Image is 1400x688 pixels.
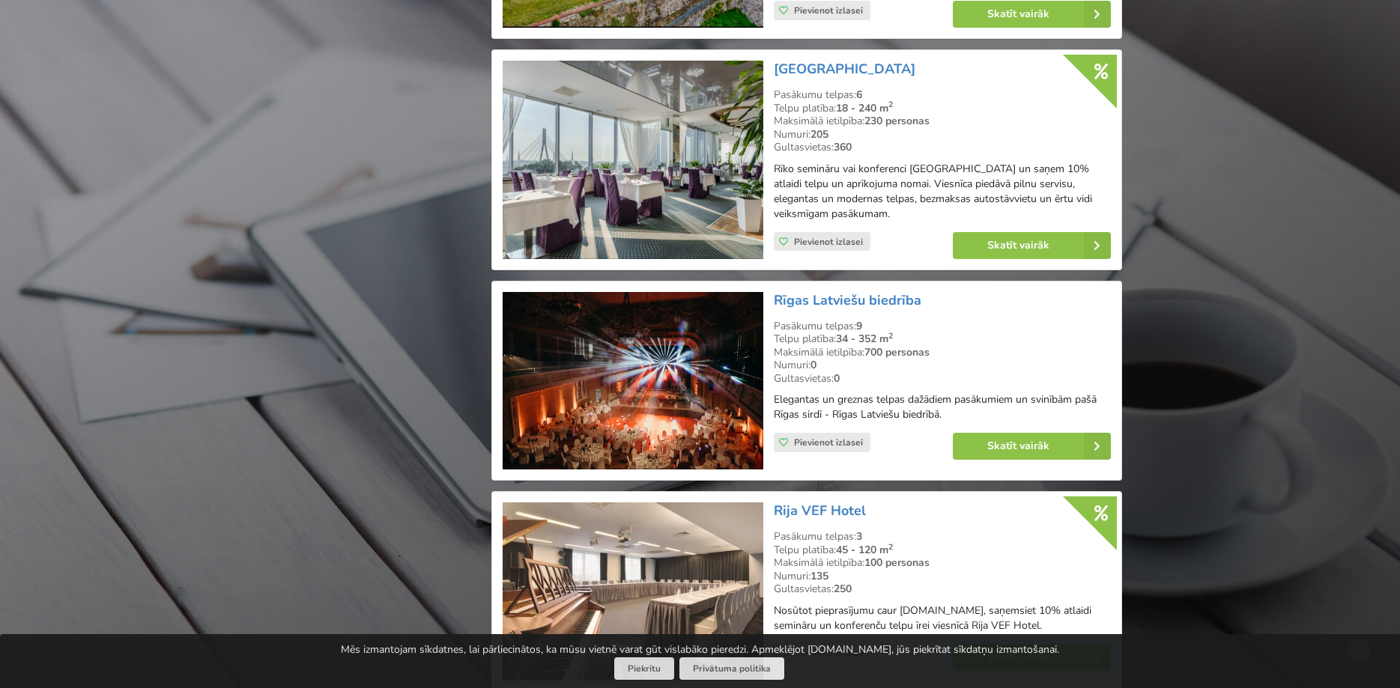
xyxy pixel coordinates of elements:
strong: 3 [856,529,862,544]
p: Elegantas un greznas telpas dažādiem pasākumiem un svinībām pašā Rīgas sirdī - Rīgas Latviešu bie... [774,392,1111,422]
span: Pievienot izlasei [794,236,863,248]
div: Maksimālā ietilpība: [774,115,1111,128]
div: Pasākumu telpas: [774,530,1111,544]
img: Vēsturiska vieta | Rīga | Rīgas Latviešu biedrība [503,292,763,470]
a: Skatīt vairāk [953,232,1111,259]
strong: 700 personas [864,345,930,359]
sup: 2 [888,99,893,110]
div: Numuri: [774,128,1111,141]
div: Numuri: [774,359,1111,372]
strong: 100 personas [864,555,930,570]
div: Numuri: [774,570,1111,583]
a: Rija VEF Hotel [774,502,866,520]
div: Pasākumu telpas: [774,320,1111,333]
div: Gultasvietas: [774,141,1111,154]
strong: 250 [834,582,852,596]
span: Pievienot izlasei [794,4,863,16]
div: Maksimālā ietilpība: [774,346,1111,359]
div: Telpu platība: [774,544,1111,557]
p: Nosūtot pieprasījumu caur [DOMAIN_NAME], saņemsiet 10% atlaidi semināru un konferenču telpu īrei ... [774,603,1111,633]
strong: 6 [856,88,862,102]
div: Telpu platība: [774,332,1111,346]
a: Skatīt vairāk [953,1,1111,28]
strong: 18 - 240 m [836,101,893,115]
a: Rīgas Latviešu biedrība [774,291,921,309]
strong: 45 - 120 m [836,543,893,557]
img: Viesnīca | Rīga | Riga Islande Hotel [503,61,763,259]
p: Rīko semināru vai konferenci [GEOGRAPHIC_DATA] un saņem 10% atlaidi telpu un aprīkojuma nomai. Vi... [774,162,1111,222]
strong: 9 [856,319,862,333]
img: Viesnīca | Rīga | Rija VEF Hotel [503,502,763,681]
div: Telpu platība: [774,102,1111,115]
a: [GEOGRAPHIC_DATA] [774,60,915,78]
strong: 34 - 352 m [836,332,893,346]
strong: 205 [810,127,828,141]
strong: 0 [834,371,840,386]
div: Maksimālā ietilpība: [774,556,1111,570]
div: Gultasvietas: [774,372,1111,386]
strong: 360 [834,140,852,154]
sup: 2 [888,330,893,341]
sup: 2 [888,541,893,552]
a: Skatīt vairāk [953,433,1111,460]
div: Pasākumu telpas: [774,88,1111,102]
button: Piekrītu [614,657,674,681]
strong: 230 personas [864,114,930,128]
div: Gultasvietas: [774,582,1111,596]
a: Privātuma politika [679,657,784,681]
strong: 0 [810,358,816,372]
strong: 135 [810,569,828,583]
span: Pievienot izlasei [794,436,863,448]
